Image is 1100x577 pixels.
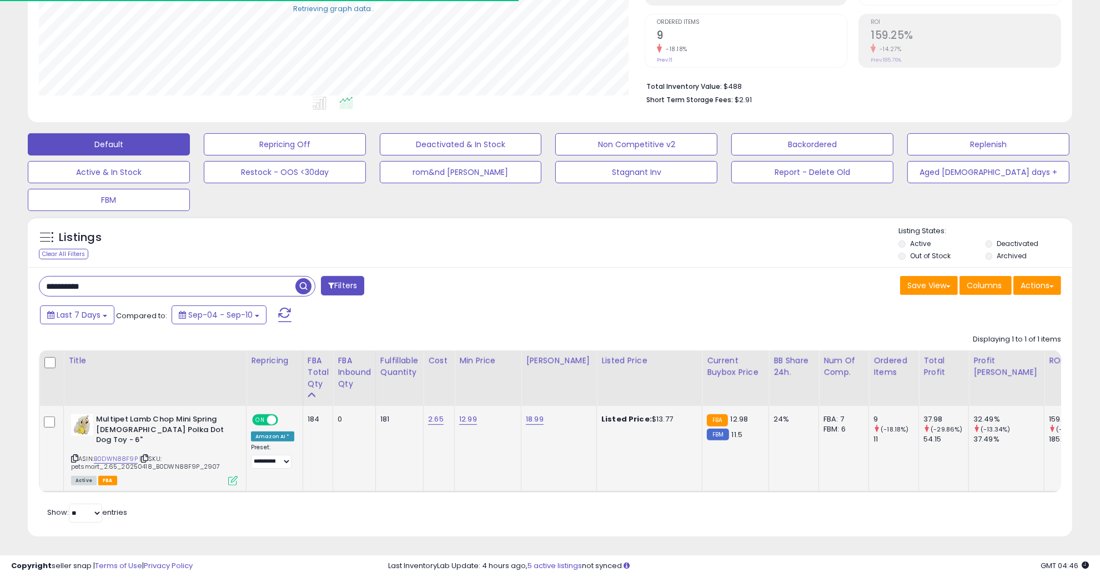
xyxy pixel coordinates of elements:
[973,414,1044,424] div: 32.49%
[735,94,752,105] span: $2.91
[881,425,908,434] small: (-18.18%)
[973,434,1044,444] div: 37.49%
[459,355,516,367] div: Min Price
[900,276,958,295] button: Save View
[71,414,93,436] img: 319ef2S6G+L._SL40_.jpg
[98,476,117,485] span: FBA
[172,305,267,324] button: Sep-04 - Sep-10
[71,476,97,485] span: All listings currently available for purchase on Amazon
[11,560,52,571] strong: Copyright
[707,414,727,427] small: FBA
[981,425,1010,434] small: (-13.34%)
[528,560,582,571] a: 5 active listings
[308,355,329,390] div: FBA Total Qty
[1056,425,1085,434] small: (-14.27%)
[601,414,694,424] div: $13.77
[338,355,371,390] div: FBA inbound Qty
[68,355,242,367] div: Title
[731,414,749,424] span: 12.98
[601,414,652,424] b: Listed Price:
[967,280,1002,291] span: Columns
[907,133,1069,155] button: Replenish
[657,29,847,44] h2: 9
[428,355,450,367] div: Cost
[428,414,444,425] a: 2.65
[28,189,190,211] button: FBM
[876,45,902,53] small: -14.27%
[204,133,366,155] button: Repricing Off
[973,355,1039,378] div: Profit [PERSON_NAME]
[923,434,968,444] div: 54.15
[646,95,733,104] b: Short Term Storage Fees:
[251,444,294,469] div: Preset:
[646,82,722,91] b: Total Inventory Value:
[388,561,1089,571] div: Last InventoryLab Update: 4 hours ago, not synced.
[293,3,374,13] div: Retrieving graph data..
[871,29,1061,44] h2: 159.25%
[116,310,167,321] span: Compared to:
[871,57,901,63] small: Prev: 185.76%
[1013,276,1061,295] button: Actions
[997,251,1027,260] label: Archived
[823,355,864,378] div: Num of Comp.
[1041,560,1089,571] span: 2025-09-18 04:46 GMT
[251,432,294,441] div: Amazon AI *
[95,560,142,571] a: Terms of Use
[380,414,415,424] div: 181
[873,414,918,424] div: 9
[28,133,190,155] button: Default
[707,429,729,440] small: FBM
[555,161,717,183] button: Stagnant Inv
[707,355,764,378] div: Current Buybox Price
[57,309,101,320] span: Last 7 Days
[898,226,1072,237] p: Listing States:
[731,161,893,183] button: Report - Delete Old
[823,414,860,424] div: FBA: 7
[459,414,477,425] a: 12.99
[732,429,743,440] span: 11.5
[731,133,893,155] button: Backordered
[253,415,267,425] span: ON
[94,454,138,464] a: B0DWN88F9P
[910,251,951,260] label: Out of Stock
[657,19,847,26] span: Ordered Items
[144,560,193,571] a: Privacy Policy
[997,239,1038,248] label: Deactivated
[555,133,717,155] button: Non Competitive v2
[204,161,366,183] button: Restock - OOS <30day
[28,161,190,183] button: Active & In Stock
[923,355,964,378] div: Total Profit
[71,454,220,471] span: | SKU: petsmart_2.65_20250418_B0DWN88F9P_2907
[380,133,542,155] button: Deactivated & In Stock
[871,19,1061,26] span: ROI
[910,239,931,248] label: Active
[526,414,544,425] a: 18.99
[277,415,294,425] span: OFF
[662,45,687,53] small: -18.18%
[1049,414,1094,424] div: 159.25%
[39,249,88,259] div: Clear All Filters
[321,276,364,295] button: Filters
[907,161,1069,183] button: Aged [DEMOGRAPHIC_DATA] days +
[40,305,114,324] button: Last 7 Days
[1049,355,1089,367] div: ROI
[338,414,367,424] div: 0
[188,309,253,320] span: Sep-04 - Sep-10
[96,414,231,448] b: Multipet Lamb Chop Mini Spring [DEMOGRAPHIC_DATA] Polka Dot Dog Toy - 6"
[1049,434,1094,444] div: 185.76%
[646,79,1053,92] li: $488
[601,355,697,367] div: Listed Price
[59,230,102,245] h5: Listings
[380,161,542,183] button: rom&nd [PERSON_NAME]
[657,57,672,63] small: Prev: 11
[873,434,918,444] div: 11
[923,414,968,424] div: 37.98
[308,414,325,424] div: 184
[773,414,810,424] div: 24%
[380,355,419,378] div: Fulfillable Quantity
[47,507,127,518] span: Show: entries
[526,355,592,367] div: [PERSON_NAME]
[931,425,962,434] small: (-29.86%)
[973,334,1061,345] div: Displaying 1 to 1 of 1 items
[251,355,298,367] div: Repricing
